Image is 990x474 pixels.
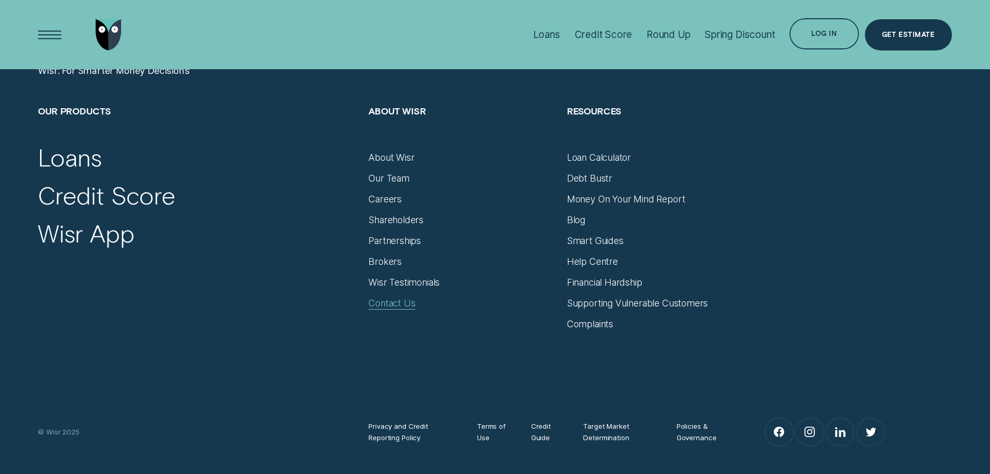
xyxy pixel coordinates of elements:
[567,194,685,205] a: Money On Your Mind Report
[646,29,691,41] div: Round Up
[368,235,421,247] a: Partnerships
[368,420,456,443] a: Privacy and Credit Reporting Policy
[865,19,952,50] a: Get Estimate
[531,420,563,443] a: Credit Guide
[677,420,733,443] a: Policies & Governance
[368,214,424,226] a: Shareholders
[789,18,859,49] button: Log in
[38,181,175,211] a: Credit Score
[567,277,642,288] a: Financial Hardship
[368,298,415,309] a: Contact Us
[765,418,793,446] a: Facebook
[857,418,885,446] a: Twitter
[567,152,631,163] a: Loan Calculator
[567,235,624,247] a: Smart Guides
[38,143,101,173] a: Loans
[368,277,440,288] a: Wisr Testimonials
[368,256,402,267] a: Brokers
[477,420,510,443] a: Terms of Use
[583,420,655,443] a: Target Market Determination
[567,214,585,226] a: Blog
[826,418,854,446] a: LinkedIn
[533,29,560,41] div: Loans
[567,298,708,309] a: Supporting Vulnerable Customers
[34,19,65,50] button: Open Menu
[38,219,134,249] a: Wisr App
[96,19,122,50] img: Wisr
[705,29,775,41] div: Spring Discount
[567,256,618,267] a: Help Centre
[368,194,402,205] a: Careers
[575,29,632,41] div: Credit Score
[38,65,189,76] a: Wisr: For Smarter Money Decisions
[368,173,410,184] a: Our Team
[38,105,357,152] h2: Our Products
[567,173,612,184] a: Debt Bustr
[567,105,754,152] h2: Resources
[368,152,414,163] a: About Wisr
[567,318,613,330] a: Complaints
[796,418,823,446] a: Instagram
[32,426,363,438] div: © Wisr 2025
[368,105,555,152] h2: About Wisr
